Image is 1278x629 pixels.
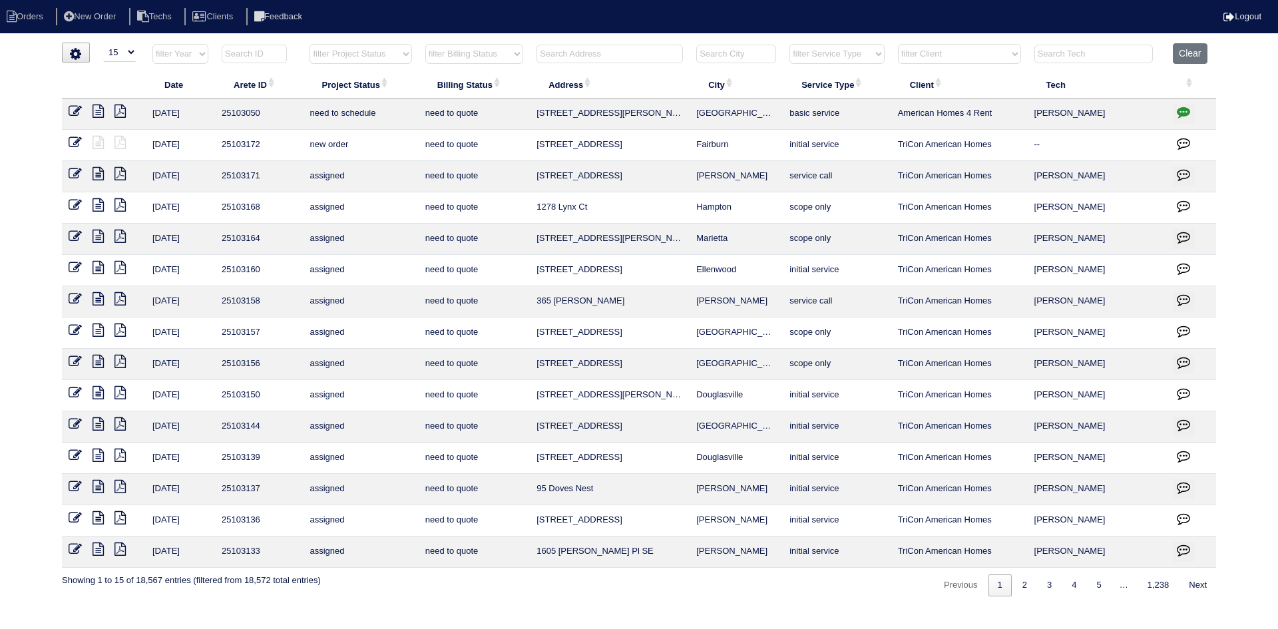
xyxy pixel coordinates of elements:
a: 1,238 [1138,574,1179,596]
td: [STREET_ADDRESS] [530,443,690,474]
th: Tech [1028,71,1167,99]
td: basic service [783,99,891,130]
th: Address: activate to sort column ascending [530,71,690,99]
td: [PERSON_NAME] [1028,380,1167,411]
td: [GEOGRAPHIC_DATA] [690,317,783,349]
td: [DATE] [146,255,215,286]
td: [GEOGRAPHIC_DATA] [690,411,783,443]
td: [DATE] [146,349,215,380]
td: assigned [303,536,418,568]
td: service call [783,286,891,317]
span: … [1111,580,1137,590]
td: [DATE] [146,161,215,192]
td: 25103136 [215,505,303,536]
td: [PERSON_NAME] [1028,224,1167,255]
td: TriCon American Homes [891,224,1028,255]
td: [DATE] [146,474,215,505]
td: 25103158 [215,286,303,317]
a: New Order [56,11,126,21]
td: need to quote [419,443,530,474]
td: initial service [783,443,891,474]
td: Douglasville [690,443,783,474]
td: scope only [783,224,891,255]
td: scope only [783,349,891,380]
td: 25103160 [215,255,303,286]
th: Client: activate to sort column ascending [891,71,1028,99]
td: 1605 [PERSON_NAME] Pl SE [530,536,690,568]
td: Fairburn [690,130,783,161]
td: [PERSON_NAME] [1028,255,1167,286]
td: 25103164 [215,224,303,255]
td: initial service [783,536,891,568]
td: TriCon American Homes [891,474,1028,505]
td: [DATE] [146,505,215,536]
td: [STREET_ADDRESS] [530,411,690,443]
a: 1 [988,574,1012,596]
td: TriCon American Homes [891,380,1028,411]
td: assigned [303,255,418,286]
td: initial service [783,474,891,505]
td: scope only [783,192,891,224]
td: 25103156 [215,349,303,380]
td: 25103150 [215,380,303,411]
td: Hampton [690,192,783,224]
td: 1278 Lynx Ct [530,192,690,224]
td: 25103137 [215,474,303,505]
li: Techs [129,8,182,26]
td: [STREET_ADDRESS][PERSON_NAME] [530,224,690,255]
a: Logout [1223,11,1261,21]
td: 25103157 [215,317,303,349]
td: 25103168 [215,192,303,224]
td: [PERSON_NAME] [690,286,783,317]
button: Clear [1173,43,1207,64]
a: Previous [935,574,987,596]
td: [STREET_ADDRESS] [530,255,690,286]
td: initial service [783,255,891,286]
td: TriCon American Homes [891,411,1028,443]
td: [PERSON_NAME] [690,505,783,536]
td: assigned [303,505,418,536]
a: Clients [184,11,244,21]
td: TriCon American Homes [891,317,1028,349]
th: : activate to sort column ascending [1166,71,1216,99]
th: Service Type: activate to sort column ascending [783,71,891,99]
td: assigned [303,443,418,474]
a: 5 [1087,574,1110,596]
td: [PERSON_NAME] [690,474,783,505]
td: initial service [783,130,891,161]
div: Showing 1 to 15 of 18,567 entries (filtered from 18,572 total entries) [62,568,321,586]
td: [PERSON_NAME] [1028,286,1167,317]
td: need to quote [419,224,530,255]
th: Billing Status: activate to sort column ascending [419,71,530,99]
td: assigned [303,349,418,380]
td: [STREET_ADDRESS] [530,505,690,536]
td: need to quote [419,192,530,224]
td: need to quote [419,536,530,568]
td: need to quote [419,380,530,411]
td: initial service [783,411,891,443]
td: assigned [303,192,418,224]
td: TriCon American Homes [891,130,1028,161]
td: [PERSON_NAME] [1028,317,1167,349]
td: [STREET_ADDRESS] [530,130,690,161]
td: assigned [303,411,418,443]
td: [PERSON_NAME] [690,161,783,192]
td: need to quote [419,130,530,161]
td: [PERSON_NAME] [1028,349,1167,380]
li: New Order [56,8,126,26]
td: [DATE] [146,192,215,224]
td: TriCon American Homes [891,505,1028,536]
th: Arete ID: activate to sort column ascending [215,71,303,99]
td: -- [1028,130,1167,161]
th: Project Status: activate to sort column ascending [303,71,418,99]
td: need to quote [419,349,530,380]
td: [DATE] [146,130,215,161]
td: Douglasville [690,380,783,411]
a: 2 [1013,574,1036,596]
td: need to quote [419,505,530,536]
a: Next [1179,574,1216,596]
td: need to quote [419,286,530,317]
td: TriCon American Homes [891,536,1028,568]
td: [STREET_ADDRESS][PERSON_NAME] [530,99,690,130]
td: [PERSON_NAME] [1028,411,1167,443]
